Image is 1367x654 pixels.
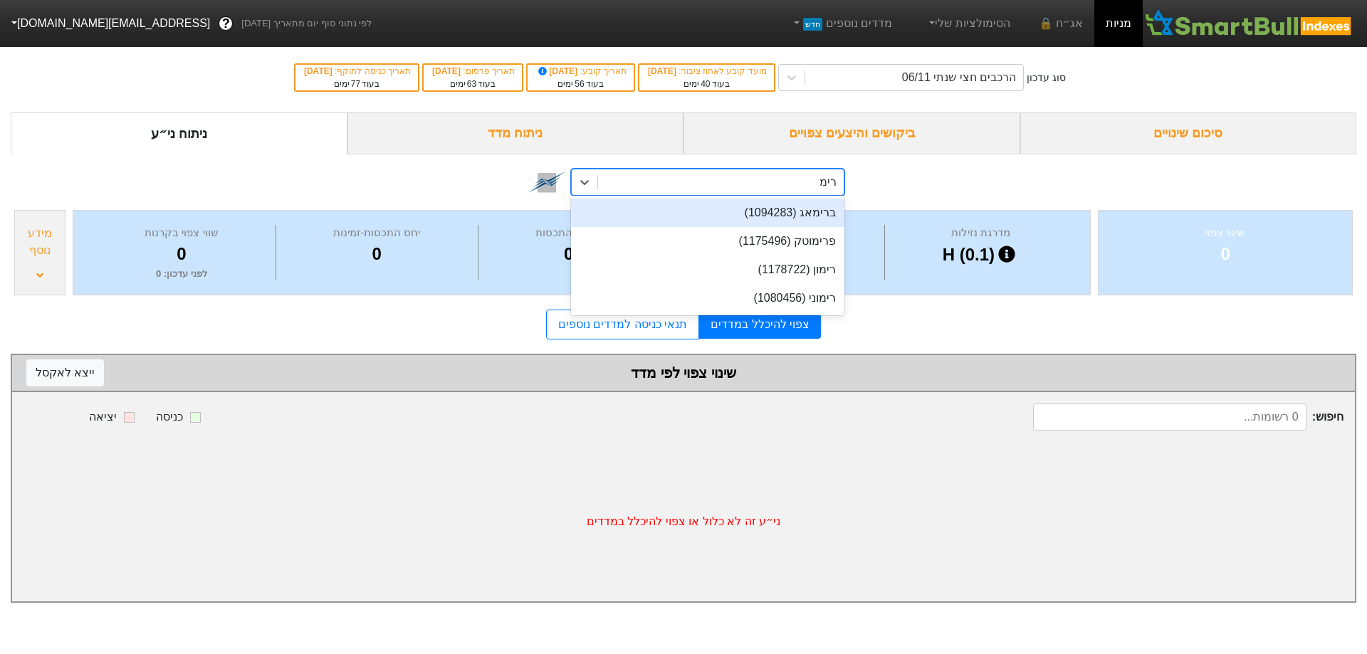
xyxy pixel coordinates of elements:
div: ני״ע זה לא כלול או צפוי להיכלל במדדים [12,442,1355,601]
div: תאריך פרסום : [431,65,515,78]
div: 0 [91,241,272,267]
span: לפי נתוני סוף יום מתאריך [DATE] [241,16,372,31]
span: חדש [803,18,822,31]
img: SmartBull [1143,9,1356,38]
div: רימוני (1080456) [571,284,844,312]
div: תאריך קובע : [535,65,627,78]
div: יחס התכסות-זמינות [280,225,474,241]
div: סיכום שינויים [1020,112,1357,154]
a: תנאי כניסה למדדים נוספים [546,310,699,339]
div: שינוי צפוי [1116,225,1334,241]
a: הסימולציות שלי [921,9,1016,38]
div: 0 [1116,241,1334,267]
div: בעוד ימים [303,78,411,90]
div: פרימוטק (1175496) [571,227,844,255]
div: ברימאג (1094283) [571,199,844,227]
div: תאריך כניסה לתוקף : [303,65,411,78]
span: חיפוש : [1033,404,1344,431]
span: 77 [351,79,360,89]
button: ייצא לאקסל [26,359,104,386]
span: [DATE] [304,66,335,76]
div: ניתוח מדד [347,112,684,154]
div: 0.0 [482,241,670,267]
span: 63 [467,79,476,89]
a: צפוי להיכלל במדדים [699,310,821,339]
img: tase link [528,164,565,201]
div: יציאה [89,408,117,426]
div: כניסה [156,408,183,426]
div: רימון (1178722) [571,255,844,284]
div: ניתוח ני״ע [11,112,347,154]
div: בעוד ימים [431,78,515,90]
span: 56 [575,79,584,89]
span: 40 [701,79,710,89]
div: מדרגת נזילות [889,225,1072,241]
span: [DATE] [536,66,580,76]
div: בעוד ימים [646,78,766,90]
span: [DATE] [648,66,679,76]
span: [DATE] [432,66,463,76]
div: מידע נוסף [19,225,61,259]
div: מספר ימי התכסות [482,225,670,241]
div: H (0.1) [889,241,1072,268]
div: שינוי צפוי לפי מדד [26,362,1341,384]
div: בעוד ימים [535,78,627,90]
div: לפני עדכון : 0 [91,267,272,281]
div: ביקושים והיצעים צפויים [683,112,1020,154]
div: סוג עדכון [1027,70,1066,85]
div: הרכבים חצי שנתי 06/11 [902,69,1016,86]
span: ? [222,14,230,33]
div: שווי צפוי בקרנות [91,225,272,241]
a: מדדים נוספיםחדש [785,9,898,38]
div: מועד קובע לאחוז ציבור : [646,65,766,78]
div: 0 [280,241,474,267]
input: 0 רשומות... [1033,404,1306,431]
